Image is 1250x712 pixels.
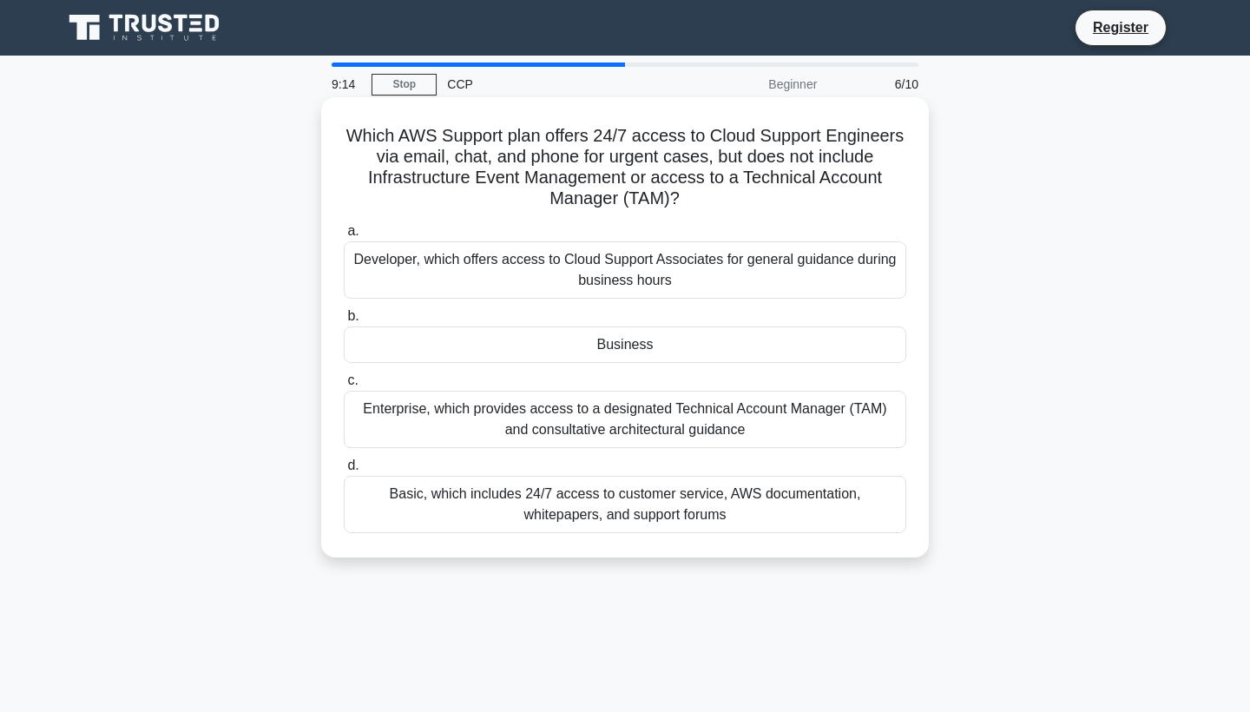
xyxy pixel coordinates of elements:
span: c. [347,372,358,387]
div: Business [344,326,906,363]
div: Beginner [675,67,827,102]
div: Enterprise, which provides access to a designated Technical Account Manager (TAM) and consultativ... [344,391,906,448]
h5: Which AWS Support plan offers 24/7 access to Cloud Support Engineers via email, chat, and phone f... [342,125,908,210]
a: Register [1082,16,1159,38]
div: CCP [437,67,675,102]
span: a. [347,223,359,238]
div: 9:14 [321,67,372,102]
span: b. [347,308,359,323]
div: 6/10 [827,67,929,102]
span: d. [347,458,359,472]
div: Basic, which includes 24/7 access to customer service, AWS documentation, whitepapers, and suppor... [344,476,906,533]
div: Developer, which offers access to Cloud Support Associates for general guidance during business h... [344,241,906,299]
a: Stop [372,74,437,96]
